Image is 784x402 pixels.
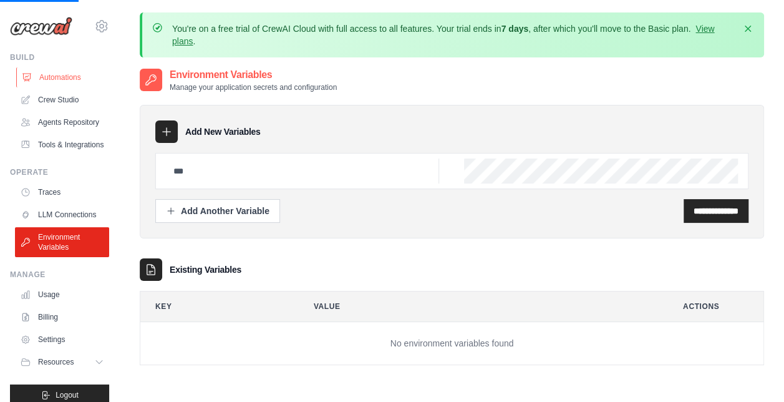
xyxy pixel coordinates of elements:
span: Logout [56,390,79,400]
th: Actions [668,292,763,321]
h3: Existing Variables [170,263,241,276]
img: Logo [10,17,72,36]
h3: Add New Variables [185,125,261,138]
p: You're on a free trial of CrewAI Cloud with full access to all features. Your trial ends in , aft... [172,22,734,47]
a: Automations [16,67,110,87]
strong: 7 days [501,24,528,34]
div: Build [10,52,109,62]
div: Add Another Variable [166,205,269,217]
a: Traces [15,182,109,202]
h2: Environment Variables [170,67,337,82]
a: Billing [15,307,109,327]
a: Environment Variables [15,227,109,257]
a: Agents Repository [15,112,109,132]
button: Add Another Variable [155,199,280,223]
td: No environment variables found [140,322,763,365]
p: Manage your application secrets and configuration [170,82,337,92]
a: Usage [15,285,109,305]
a: Settings [15,330,109,350]
div: Manage [10,270,109,280]
span: Resources [38,357,74,367]
a: Crew Studio [15,90,109,110]
a: Tools & Integrations [15,135,109,155]
div: Operate [10,167,109,177]
th: Value [299,292,658,321]
button: Resources [15,352,109,372]
a: LLM Connections [15,205,109,225]
th: Key [140,292,289,321]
